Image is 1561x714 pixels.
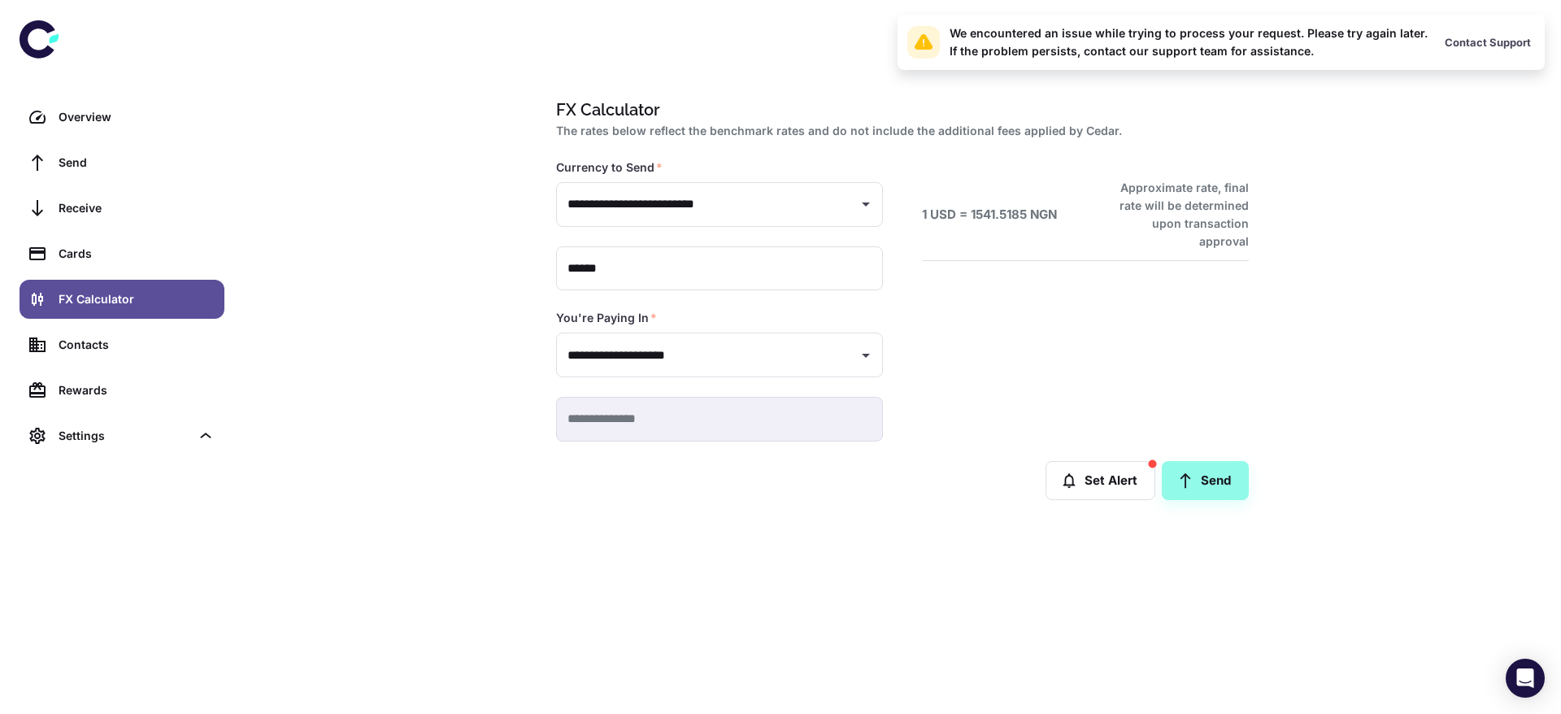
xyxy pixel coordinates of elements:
[59,336,215,354] div: Contacts
[854,344,877,367] button: Open
[20,234,224,273] a: Cards
[922,206,1057,224] h6: 1 USD = 1541.5185 NGN
[59,381,215,399] div: Rewards
[20,371,224,410] a: Rewards
[59,154,215,172] div: Send
[20,189,224,228] a: Receive
[20,416,224,455] div: Settings
[1506,659,1545,698] div: Open Intercom Messenger
[854,193,877,216] button: Open
[20,325,224,364] a: Contacts
[20,98,224,137] a: Overview
[20,280,224,319] a: FX Calculator
[59,290,215,308] div: FX Calculator
[556,159,663,176] label: Currency to Send
[1046,461,1155,500] button: Set Alert
[556,98,1242,122] h1: FX Calculator
[59,245,215,263] div: Cards
[59,108,215,126] div: Overview
[1162,461,1249,500] a: Send
[59,199,215,217] div: Receive
[59,427,190,445] div: Settings
[556,310,657,326] label: You're Paying In
[1102,179,1249,250] h6: Approximate rate, final rate will be determined upon transaction approval
[1441,30,1535,54] button: Contact Support
[950,24,1428,60] div: We encountered an issue while trying to process your request. Please try again later. If the prob...
[20,143,224,182] a: Send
